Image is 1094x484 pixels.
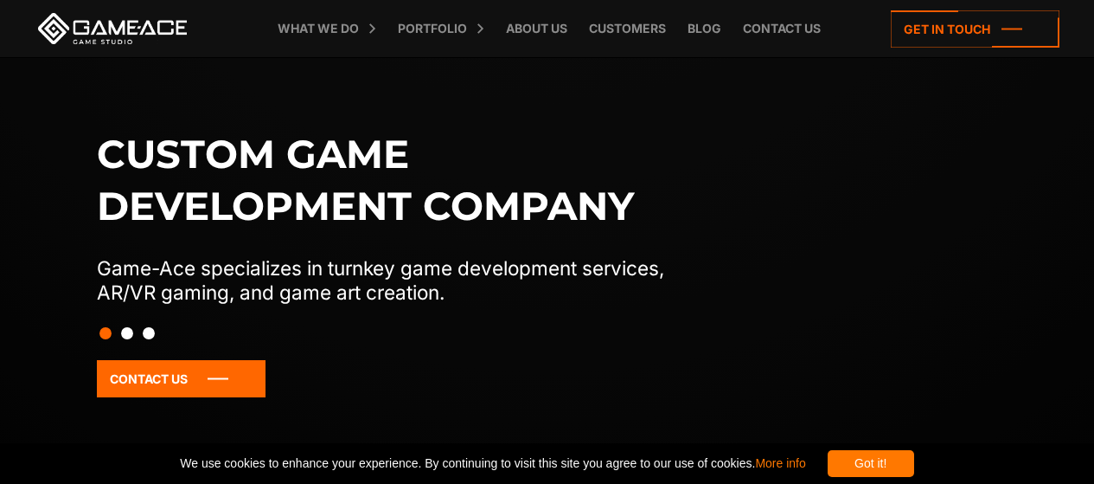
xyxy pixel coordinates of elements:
p: Game-Ace specializes in turnkey game development services, AR/VR gaming, and game art creation. [97,256,701,305]
button: Slide 2 [121,319,133,348]
a: Contact Us [97,360,266,397]
a: Get in touch [891,10,1059,48]
button: Slide 3 [143,319,155,348]
h1: Custom game development company [97,128,701,232]
div: Got it! [828,450,914,477]
span: We use cookies to enhance your experience. By continuing to visit this site you agree to our use ... [180,450,805,477]
button: Slide 1 [99,319,112,348]
a: More info [755,456,805,470]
